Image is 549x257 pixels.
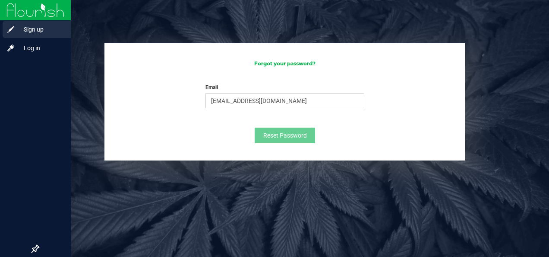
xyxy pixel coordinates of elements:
inline-svg: Log in [6,44,15,52]
inline-svg: Sign up [6,25,15,34]
span: Sign up [15,24,67,35]
span: Log in [15,43,67,53]
input: Email [205,93,364,108]
h3: Forgot your password? [113,61,457,66]
span: Reset Password [263,132,307,139]
button: Reset Password [255,128,315,143]
label: Email [205,84,218,91]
